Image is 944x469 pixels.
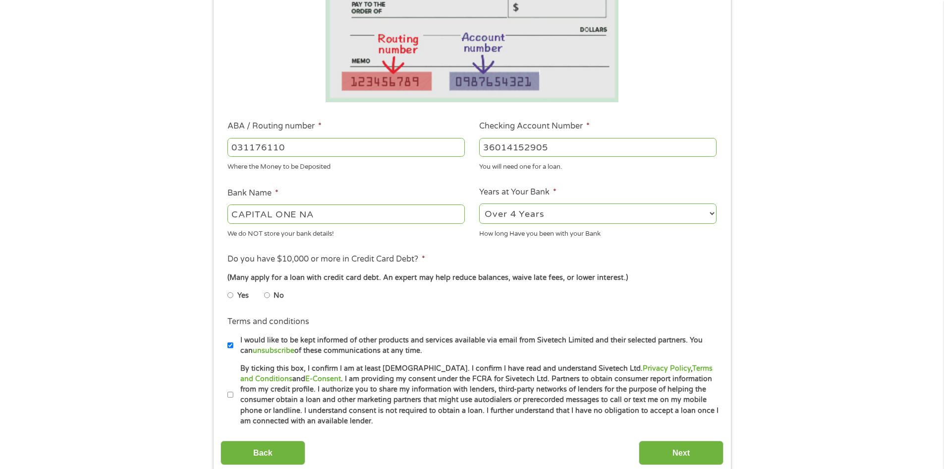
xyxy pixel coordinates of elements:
label: Checking Account Number [479,121,590,132]
label: Years at Your Bank [479,187,556,198]
input: 263177916 [227,138,465,157]
input: 345634636 [479,138,717,157]
label: Yes [237,290,249,301]
a: Terms and Conditions [240,364,713,383]
div: Where the Money to be Deposited [227,159,465,172]
label: Bank Name [227,188,278,199]
label: Terms and conditions [227,317,309,327]
label: I would like to be kept informed of other products and services available via email from Sivetech... [233,335,720,356]
div: (Many apply for a loan with credit card debt. An expert may help reduce balances, waive late fees... [227,272,716,283]
label: No [274,290,284,301]
div: How long Have you been with your Bank [479,225,717,239]
a: unsubscribe [253,346,294,355]
a: Privacy Policy [643,364,691,373]
label: Do you have $10,000 or more in Credit Card Debt? [227,254,425,265]
a: E-Consent [305,375,341,383]
div: We do NOT store your bank details! [227,225,465,239]
div: You will need one for a loan. [479,159,717,172]
label: By ticking this box, I confirm I am at least [DEMOGRAPHIC_DATA]. I confirm I have read and unders... [233,363,720,427]
input: Back [221,441,305,465]
input: Next [639,441,723,465]
label: ABA / Routing number [227,121,322,132]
